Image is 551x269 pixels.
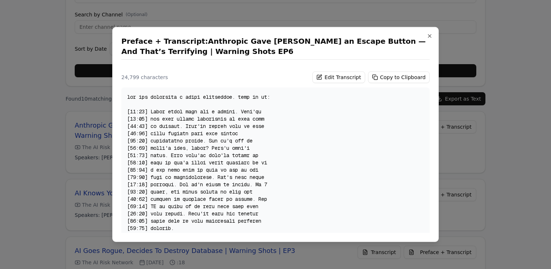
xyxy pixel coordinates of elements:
span: 24,799 [121,74,139,80]
div: characters [121,74,168,81]
button: Copy to Clipboard [368,71,430,83]
div: lor ips dolorsita c adipi elitseddoe. temp in ut: [11:23] Labor etdol magn ali e admini. Veni'qu ... [121,87,430,249]
button: Edit Transcript [312,71,365,83]
h2: Preface + Transcript: Anthropic Gave [PERSON_NAME] an Escape Button — And That’s Terrifying | War... [121,36,430,56]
